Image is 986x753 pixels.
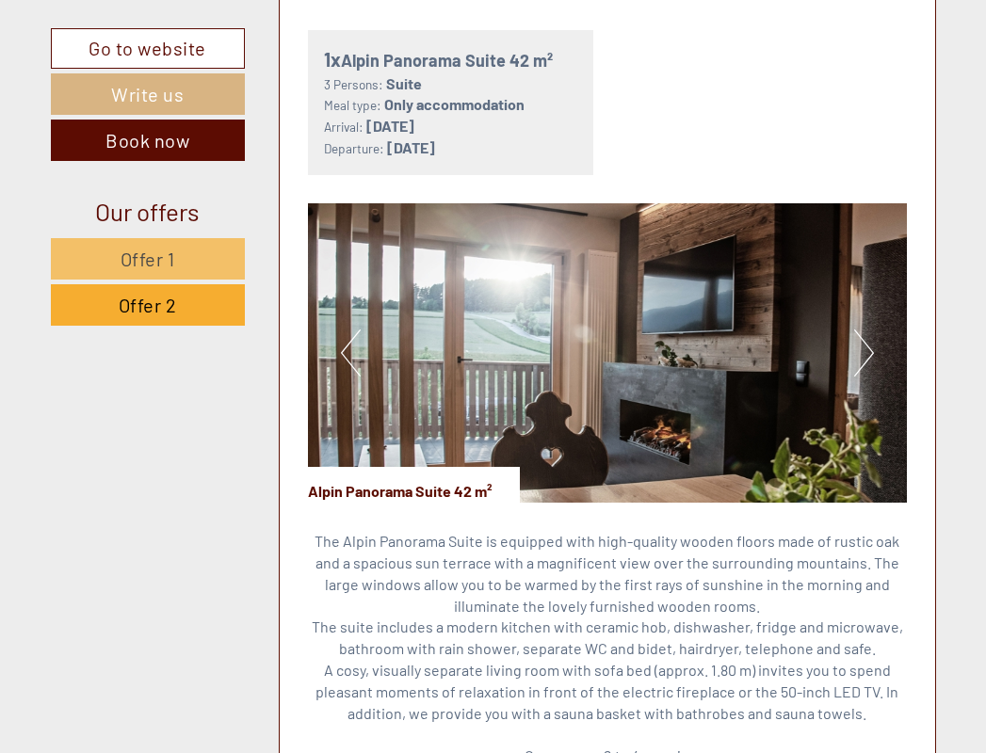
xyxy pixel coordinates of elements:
div: Alpin Panorama Suite 42 m² [324,46,577,73]
a: Book now [51,120,245,161]
small: Departure: [324,140,384,156]
button: Next [854,329,874,376]
small: Meal type: [324,97,381,113]
b: Suite [386,74,422,92]
a: Go to website [51,28,245,69]
b: Only accommodation [384,95,525,113]
a: Write us [51,73,245,115]
button: Previous [341,329,361,376]
small: 07:28 [28,91,227,104]
b: [DATE] [366,117,414,135]
img: image [308,203,907,503]
div: Our offers [51,194,245,229]
small: 3 Persons: [324,76,383,92]
b: [DATE] [387,138,435,156]
span: Offer 2 [119,294,177,316]
div: [DATE] [265,14,334,46]
span: Offer 1 [121,248,175,270]
div: Appartements & Wellness [PERSON_NAME] [28,55,227,70]
div: Hello, how can we help you? [14,51,236,108]
b: 1x [324,48,341,71]
div: Alpin Panorama Suite 42 m² [308,467,520,503]
button: Send [496,488,599,529]
small: Arrival: [324,119,364,135]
